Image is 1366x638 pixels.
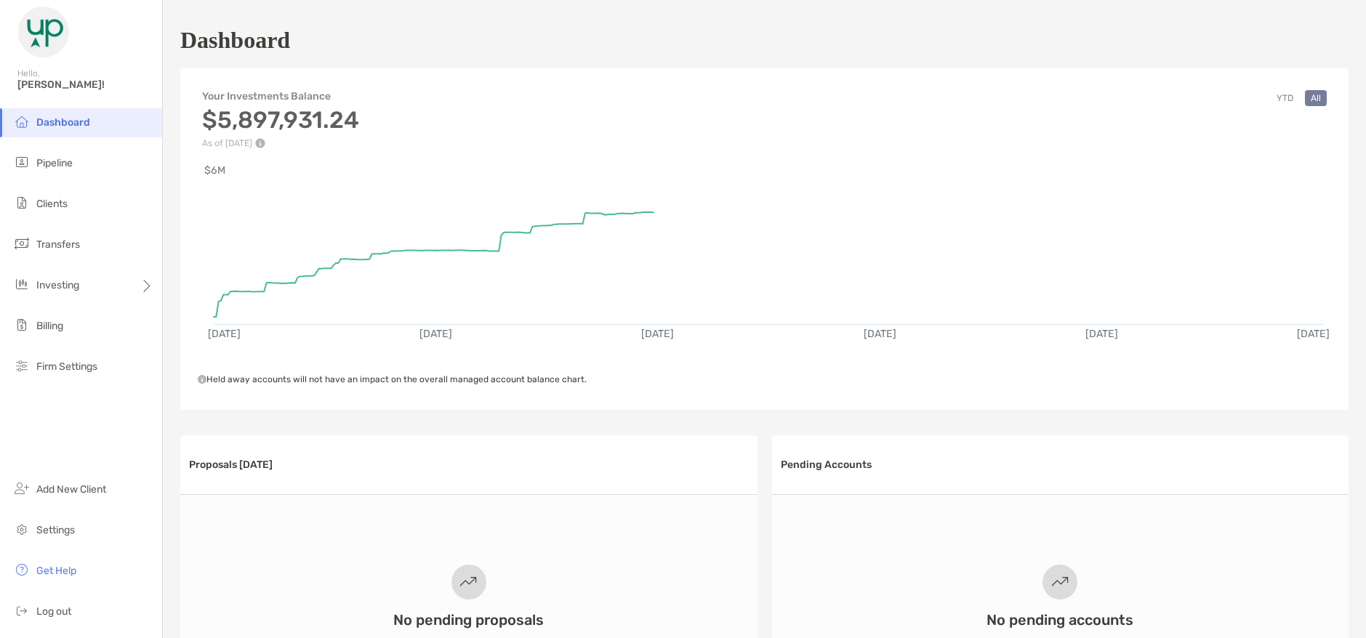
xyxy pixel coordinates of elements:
span: Settings [36,524,75,536]
text: [DATE] [419,328,452,340]
h3: $5,897,931.24 [202,106,359,134]
h4: Your Investments Balance [202,90,359,102]
p: As of [DATE] [202,138,359,148]
img: billing icon [13,316,31,334]
text: [DATE] [1085,328,1118,340]
span: Pipeline [36,157,73,169]
text: [DATE] [208,328,241,340]
h3: Proposals [DATE] [189,459,273,471]
span: Log out [36,605,71,618]
img: logout icon [13,602,31,619]
text: [DATE] [1297,328,1330,340]
h1: Dashboard [180,27,290,54]
img: pipeline icon [13,153,31,171]
img: investing icon [13,275,31,293]
h3: No pending accounts [987,611,1133,629]
text: [DATE] [641,328,674,340]
h3: Pending Accounts [781,459,872,471]
text: $6M [204,164,225,177]
img: settings icon [13,520,31,538]
img: Zoe Logo [17,6,70,58]
text: [DATE] [864,328,896,340]
span: Dashboard [36,116,90,129]
span: Clients [36,198,68,210]
img: firm-settings icon [13,357,31,374]
span: Billing [36,320,63,332]
img: transfers icon [13,235,31,252]
span: Investing [36,279,79,291]
span: [PERSON_NAME]! [17,78,153,91]
span: Get Help [36,565,76,577]
span: Held away accounts will not have an impact on the overall managed account balance chart. [198,374,587,384]
span: Add New Client [36,483,106,496]
button: YTD [1271,90,1299,106]
span: Transfers [36,238,80,251]
img: get-help icon [13,561,31,578]
img: dashboard icon [13,113,31,130]
img: clients icon [13,194,31,211]
img: Performance Info [255,138,265,148]
img: add_new_client icon [13,480,31,497]
span: Firm Settings [36,360,97,373]
button: All [1305,90,1327,106]
h3: No pending proposals [393,611,544,629]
